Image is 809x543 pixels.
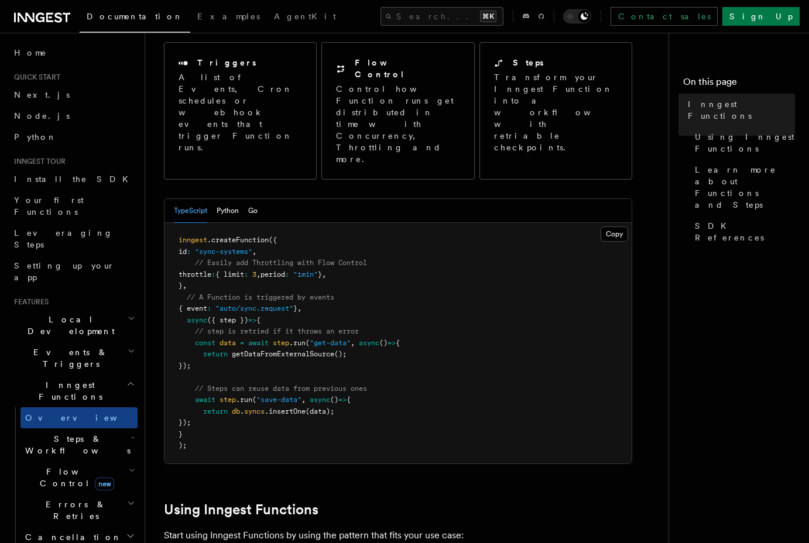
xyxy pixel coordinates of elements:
span: getDataFromExternalSource [232,350,334,358]
span: Events & Triggers [9,346,128,370]
span: Install the SDK [14,174,135,184]
span: period [260,270,285,279]
span: }); [179,418,191,427]
span: , [183,281,187,290]
span: () [379,339,388,347]
span: , [252,248,256,256]
span: "save-data" [256,396,301,404]
span: Steps & Workflows [20,433,131,456]
span: => [338,396,347,404]
span: ); [179,441,187,449]
p: Control how Function runs get distributed in time with Concurrency, Throttling and more. [336,83,460,165]
span: Inngest Functions [688,98,795,122]
span: async [310,396,330,404]
span: { [396,339,400,347]
a: Documentation [80,4,190,33]
span: () [330,396,338,404]
button: Errors & Retries [20,494,138,527]
a: Install the SDK [9,169,138,190]
p: Transform your Inngest Function into a workflow with retriable checkpoints. [494,71,619,153]
span: new [95,477,114,490]
span: : [285,270,289,279]
span: "sync-systems" [195,248,252,256]
span: syncs [244,407,265,415]
span: return [203,407,228,415]
span: Features [9,297,49,307]
span: { event [179,304,207,312]
span: "auto/sync.request" [215,304,293,312]
span: Flow Control [20,466,129,489]
span: { [347,396,351,404]
span: const [195,339,215,347]
span: Examples [197,12,260,21]
span: Node.js [14,111,70,121]
span: step [220,396,236,404]
span: Documentation [87,12,183,21]
span: : [207,304,211,312]
span: }); [179,362,191,370]
span: step [273,339,289,347]
a: Using Inngest Functions [164,501,318,518]
span: : [244,270,248,279]
span: Your first Functions [14,195,84,216]
h4: On this page [683,75,795,94]
a: AgentKit [267,4,343,32]
span: await [248,339,269,347]
span: Leveraging Steps [14,228,113,249]
span: inngest [179,236,207,244]
span: Inngest Functions [9,379,126,403]
span: throttle [179,270,211,279]
a: TriggersA list of Events, Cron schedules or webhook events that trigger Function runs. [164,42,317,180]
a: SDK References [690,215,795,248]
a: Using Inngest Functions [690,126,795,159]
button: TypeScript [174,199,207,223]
p: A list of Events, Cron schedules or webhook events that trigger Function runs. [179,71,302,153]
span: Errors & Retries [20,499,127,522]
h2: Triggers [197,57,256,68]
span: db [232,407,240,415]
a: Home [9,42,138,63]
span: Next.js [14,90,70,99]
span: ( [252,396,256,404]
span: Learn more about Functions and Steps [695,164,795,211]
span: Inngest tour [9,157,66,166]
a: Overview [20,407,138,428]
span: => [388,339,396,347]
span: "1min" [293,270,318,279]
span: (data); [306,407,334,415]
a: Flow ControlControl how Function runs get distributed in time with Concurrency, Throttling and more. [321,42,474,180]
a: Node.js [9,105,138,126]
span: Python [14,132,57,142]
span: Using Inngest Functions [695,131,795,154]
span: Overview [25,413,146,422]
span: } [293,304,297,312]
a: Python [9,126,138,147]
a: Inngest Functions [683,94,795,126]
button: Copy [601,226,628,242]
span: ( [306,339,310,347]
span: .createFunction [207,236,269,244]
span: // Easily add Throttling with Flow Control [195,259,367,267]
a: Setting up your app [9,255,138,288]
a: Learn more about Functions and Steps [690,159,795,215]
a: Leveraging Steps [9,222,138,255]
kbd: ⌘K [480,11,496,22]
a: Next.js [9,84,138,105]
span: .run [289,339,306,347]
span: . [240,407,244,415]
span: { limit [215,270,244,279]
span: } [179,430,183,438]
span: } [318,270,322,279]
span: } [179,281,183,290]
span: await [195,396,215,404]
button: Local Development [9,309,138,342]
span: Setting up your app [14,261,115,282]
span: 3 [252,270,256,279]
button: Flow Controlnew [20,461,138,494]
span: "get-data" [310,339,351,347]
span: , [301,396,306,404]
button: Toggle dark mode [563,9,591,23]
h2: Steps [513,57,544,68]
span: Cancellation [20,531,122,543]
a: Examples [190,4,267,32]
